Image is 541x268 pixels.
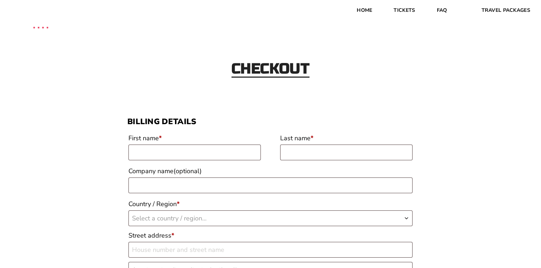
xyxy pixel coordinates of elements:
span: (optional) [174,167,202,175]
h3: Billing details [127,117,414,126]
label: Company name [128,165,413,177]
label: First name [128,132,261,145]
span: Country / Region [128,210,413,226]
h2: Checkout [231,62,310,78]
img: CBS Sports Thanksgiving Classic [21,7,60,46]
label: Street address [128,229,413,242]
label: Last name [280,132,413,145]
input: House number and street name [128,242,413,258]
span: Select a country / region… [132,214,206,223]
label: Country / Region [128,198,413,210]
